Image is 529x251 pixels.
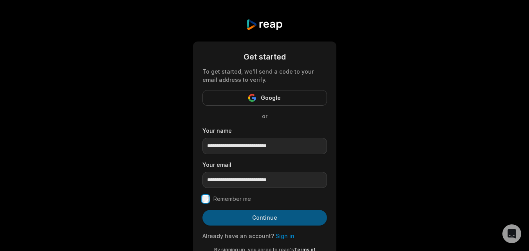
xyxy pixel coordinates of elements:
span: Google [261,93,281,103]
div: Open Intercom Messenger [502,224,521,243]
div: To get started, we'll send a code to your email address to verify. [202,67,327,84]
img: reap [246,19,283,31]
span: Already have an account? [202,233,274,239]
label: Remember me [213,194,251,204]
label: Your name [202,126,327,135]
label: Your email [202,161,327,169]
div: Get started [202,51,327,63]
a: Sign in [276,233,294,239]
span: or [256,112,274,120]
button: Google [202,90,327,106]
button: Continue [202,210,327,226]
